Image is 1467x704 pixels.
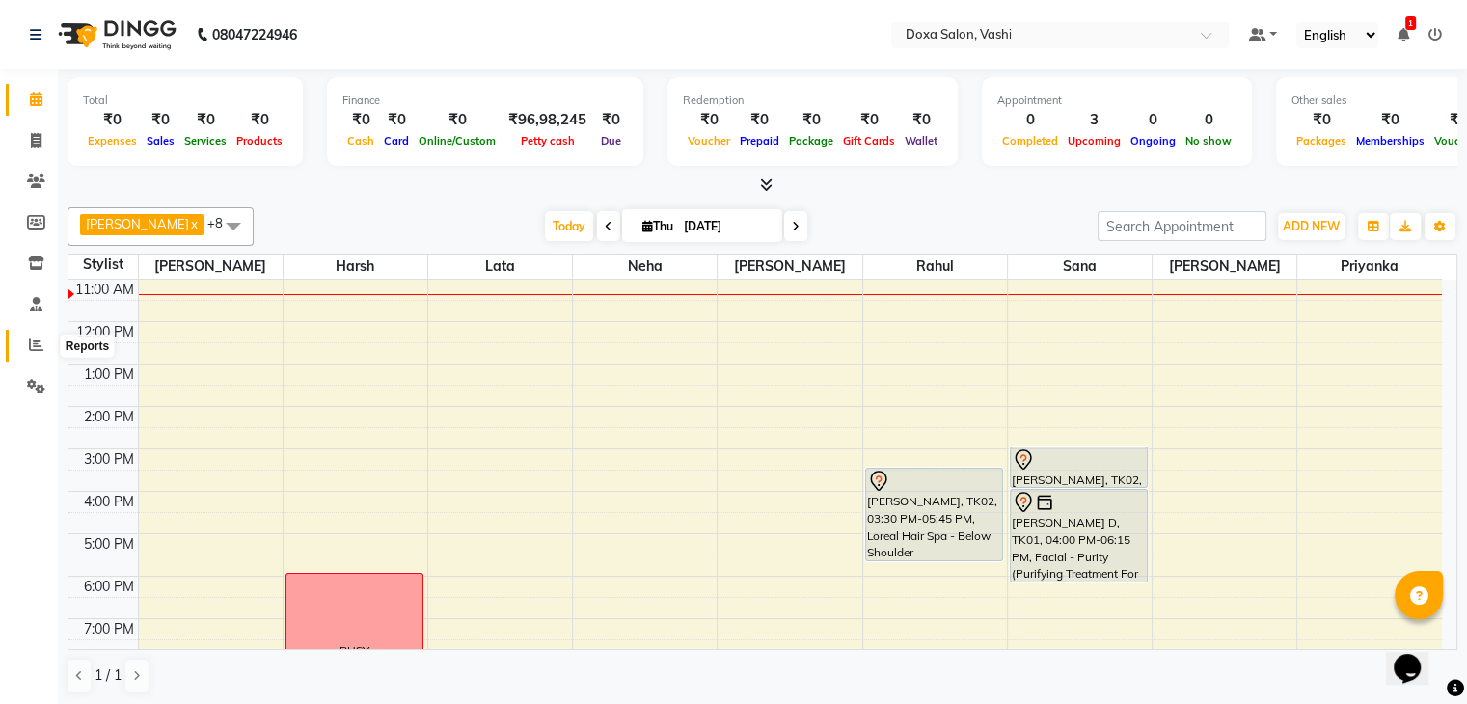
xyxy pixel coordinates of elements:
div: 0 [997,109,1063,131]
span: Packages [1291,134,1351,148]
span: Neha [573,255,717,279]
div: ₹0 [784,109,838,131]
span: Memberships [1351,134,1429,148]
div: [PERSON_NAME], TK02, 03:00 PM-04:00 PM, Waxing - Full Face (Peel Of Wax) ([DEMOGRAPHIC_DATA]) [1011,447,1148,487]
iframe: chat widget [1386,627,1448,685]
span: Cash [342,134,379,148]
div: ₹0 [1291,109,1351,131]
div: ₹0 [1351,109,1429,131]
span: Voucher [683,134,735,148]
input: 2025-09-04 [678,212,774,241]
div: ₹0 [900,109,942,131]
span: Wallet [900,134,942,148]
div: Redemption [683,93,942,109]
div: 0 [1126,109,1181,131]
div: ₹0 [142,109,179,131]
span: [PERSON_NAME] [718,255,861,279]
span: Online/Custom [414,134,501,148]
span: Completed [997,134,1063,148]
img: logo [49,8,181,62]
div: BUSY [340,642,369,660]
div: 7:00 PM [80,619,138,639]
div: [PERSON_NAME] D, TK01, 04:00 PM-06:15 PM, Facial - Purity (Purifying Treatment For Oily/Seborrhei... [1011,490,1148,582]
div: ₹0 [179,109,231,131]
span: Rahul [863,255,1007,279]
b: 08047224946 [212,8,297,62]
div: Reports [61,335,114,358]
span: Today [545,211,593,241]
span: [PERSON_NAME] [86,216,189,231]
div: ₹0 [838,109,900,131]
a: 1 [1398,26,1409,43]
div: 3:00 PM [80,449,138,470]
div: 4:00 PM [80,492,138,512]
span: +8 [207,215,237,230]
span: Expenses [83,134,142,148]
span: Sana [1008,255,1152,279]
span: Prepaid [735,134,784,148]
div: 5:00 PM [80,534,138,555]
span: Harsh [284,255,427,279]
div: ₹0 [683,109,735,131]
span: 1 / 1 [95,665,122,686]
span: Gift Cards [838,134,900,148]
div: ₹0 [342,109,379,131]
span: ADD NEW [1283,219,1340,233]
span: Priyanka [1297,255,1442,279]
span: [PERSON_NAME] [139,255,283,279]
button: ADD NEW [1278,213,1345,240]
span: Ongoing [1126,134,1181,148]
div: ₹0 [414,109,501,131]
div: 11:00 AM [71,280,138,300]
div: [PERSON_NAME], TK02, 03:30 PM-05:45 PM, Loreal Hair Spa - Below Shoulder [866,469,1003,560]
div: 12:00 PM [72,322,138,342]
div: 6:00 PM [80,577,138,597]
div: Stylist [68,255,138,275]
span: Sales [142,134,179,148]
div: Finance [342,93,628,109]
div: ₹0 [379,109,414,131]
span: Thu [638,219,678,233]
div: 2:00 PM [80,407,138,427]
div: ₹0 [735,109,784,131]
div: 0 [1181,109,1236,131]
div: ₹0 [594,109,628,131]
span: Products [231,134,287,148]
div: Appointment [997,93,1236,109]
span: Card [379,134,414,148]
span: Package [784,134,838,148]
input: Search Appointment [1098,211,1266,241]
span: Lata [428,255,572,279]
span: Services [179,134,231,148]
span: Due [596,134,626,148]
div: Total [83,93,287,109]
a: x [189,216,198,231]
div: ₹96,98,245 [501,109,594,131]
span: Upcoming [1063,134,1126,148]
div: ₹0 [231,109,287,131]
span: 1 [1405,16,1416,30]
div: 1:00 PM [80,365,138,385]
div: ₹0 [83,109,142,131]
div: 3 [1063,109,1126,131]
span: No show [1181,134,1236,148]
span: Petty cash [516,134,580,148]
span: [PERSON_NAME] [1153,255,1296,279]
